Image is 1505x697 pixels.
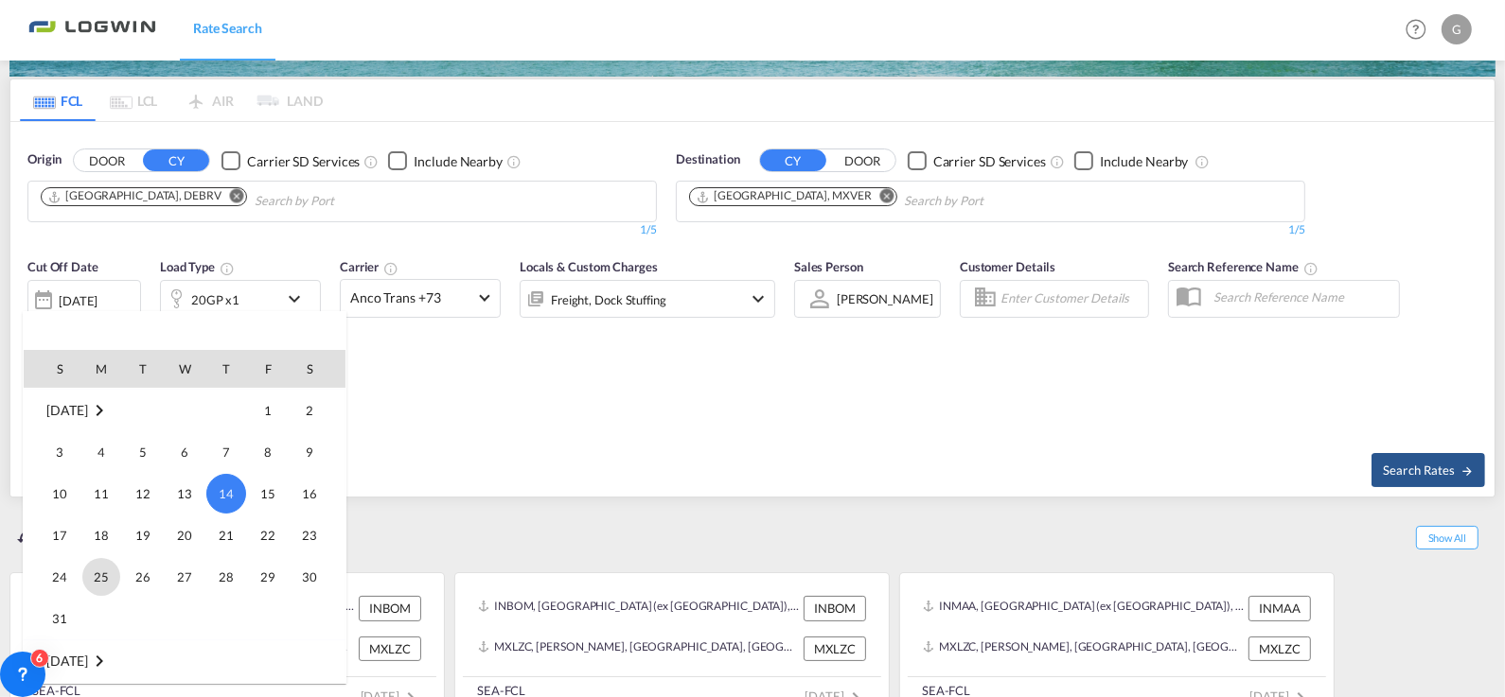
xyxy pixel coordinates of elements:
[166,558,204,596] span: 27
[24,598,345,640] tr: Week 6
[41,433,79,471] span: 3
[80,556,122,598] td: Monday August 25 2025
[122,473,164,514] td: Tuesday August 12 2025
[164,473,205,514] td: Wednesday August 13 2025
[249,516,287,554] span: 22
[24,639,345,682] td: September 2025
[24,556,80,598] td: Sunday August 24 2025
[166,433,204,471] span: 6
[80,350,122,388] th: M
[206,474,246,514] span: 14
[207,516,245,554] span: 21
[289,389,345,431] td: Saturday August 2 2025
[24,473,80,514] td: Sunday August 10 2025
[24,431,345,473] tr: Week 2
[41,516,79,554] span: 17
[249,475,287,513] span: 15
[46,653,87,669] span: [DATE]
[24,389,164,431] td: August 2025
[205,514,247,556] td: Thursday August 21 2025
[205,473,247,514] td: Thursday August 14 2025
[249,558,287,596] span: 29
[24,514,80,556] td: Sunday August 17 2025
[289,556,345,598] td: Saturday August 30 2025
[247,431,289,473] td: Friday August 8 2025
[247,556,289,598] td: Friday August 29 2025
[122,556,164,598] td: Tuesday August 26 2025
[164,514,205,556] td: Wednesday August 20 2025
[82,433,120,471] span: 4
[24,514,345,556] tr: Week 4
[247,514,289,556] td: Friday August 22 2025
[205,431,247,473] td: Thursday August 7 2025
[124,558,162,596] span: 26
[247,473,289,514] td: Friday August 15 2025
[24,389,345,431] tr: Week 1
[289,473,345,514] td: Saturday August 16 2025
[247,389,289,431] td: Friday August 1 2025
[291,475,328,513] span: 16
[82,475,120,513] span: 11
[207,558,245,596] span: 28
[24,598,80,640] td: Sunday August 31 2025
[247,350,289,388] th: F
[249,392,287,429] span: 1
[124,475,162,513] span: 12
[24,473,345,514] tr: Week 3
[82,558,120,596] span: 25
[41,475,79,513] span: 10
[289,350,345,388] th: S
[41,600,79,637] span: 31
[82,516,120,554] span: 18
[124,433,162,471] span: 5
[205,556,247,598] td: Thursday August 28 2025
[24,350,345,683] md-calendar: Calendar
[164,350,205,388] th: W
[249,433,287,471] span: 8
[291,433,328,471] span: 9
[122,350,164,388] th: T
[291,558,328,596] span: 30
[24,431,80,473] td: Sunday August 3 2025
[291,516,328,554] span: 23
[124,516,162,554] span: 19
[24,556,345,598] tr: Week 5
[80,514,122,556] td: Monday August 18 2025
[289,431,345,473] td: Saturday August 9 2025
[24,350,80,388] th: S
[80,473,122,514] td: Monday August 11 2025
[205,350,247,388] th: T
[289,514,345,556] td: Saturday August 23 2025
[166,516,204,554] span: 20
[122,514,164,556] td: Tuesday August 19 2025
[291,392,328,429] span: 2
[24,639,345,682] tr: Week undefined
[122,431,164,473] td: Tuesday August 5 2025
[164,556,205,598] td: Wednesday August 27 2025
[46,402,87,418] span: [DATE]
[166,475,204,513] span: 13
[41,558,79,596] span: 24
[207,433,245,471] span: 7
[80,431,122,473] td: Monday August 4 2025
[164,431,205,473] td: Wednesday August 6 2025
